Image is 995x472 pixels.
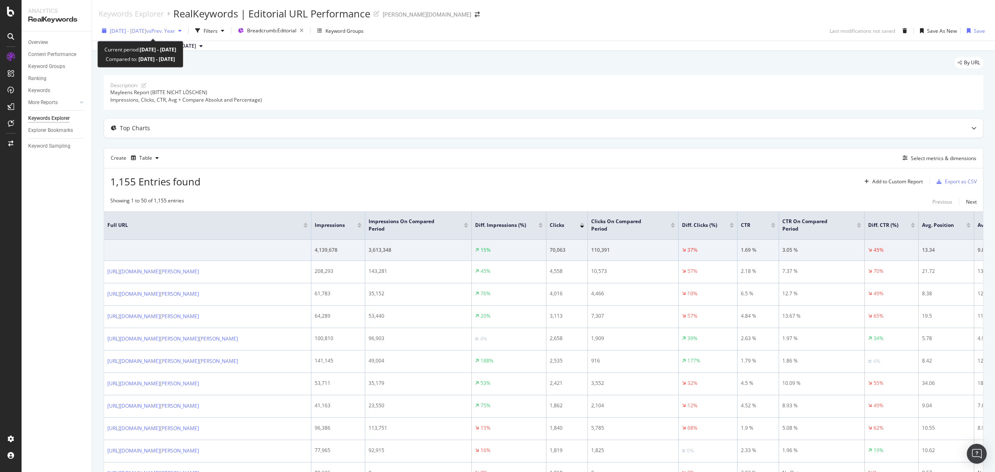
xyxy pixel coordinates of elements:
img: Equal [475,338,478,340]
div: Description: [110,82,138,89]
div: Keywords Explorer [99,9,164,18]
div: 15% [481,246,490,254]
a: Keyword Sampling [28,142,86,151]
div: 100,810 [315,335,362,342]
div: Content Performance [28,50,76,59]
div: 4% [480,335,487,343]
a: Keywords [28,86,86,95]
div: Compared to: [106,54,175,64]
button: Next [966,197,977,207]
div: 55% [874,380,883,387]
a: [URL][DOMAIN_NAME][PERSON_NAME] [107,424,199,433]
div: 916 [591,357,675,365]
div: Keyword Sampling [28,142,70,151]
div: 13.67 % [782,312,861,320]
div: 208,293 [315,268,362,275]
div: 2,104 [591,402,675,409]
div: 77,965 [315,447,362,454]
div: 3,113 [550,312,584,320]
div: 141,145 [315,357,362,365]
a: More Reports [28,98,78,107]
div: 10.62 [922,447,971,454]
div: 49% [874,402,883,409]
span: Breadcrumb: Editorial [247,27,296,34]
div: 8.42 [922,357,971,365]
span: Impressions On Compared Period [369,218,451,233]
div: 1.79 % [741,357,775,365]
a: Explorer Bookmarks [28,126,86,135]
div: 5,785 [591,424,675,432]
div: Explorer Bookmarks [28,126,73,135]
span: Impressions [315,221,345,229]
div: 57% [687,312,697,320]
a: [URL][DOMAIN_NAME][PERSON_NAME] [107,268,199,276]
a: Keywords Explorer [28,114,86,123]
span: Clicks On Compared Period [591,218,658,233]
div: Table [139,156,152,161]
div: 19.5 [922,312,971,320]
div: 3,552 [591,380,675,387]
div: 2.18 % [741,268,775,275]
div: 2,658 [550,335,584,342]
div: 62% [874,424,883,432]
div: 37% [687,246,697,254]
button: Select metrics & dimensions [899,153,976,163]
div: Keyword Groups [325,27,364,34]
div: 92,915 [369,447,468,454]
div: 10.55 [922,424,971,432]
a: [URL][DOMAIN_NAME][PERSON_NAME] [107,380,199,388]
span: vs Prev. Year [146,27,175,34]
div: Next [966,198,977,205]
div: 45% [481,268,490,275]
div: 96,386 [315,424,362,432]
div: Keyword Groups [28,62,65,71]
div: Add to Custom Report [872,179,923,184]
div: 49% [874,290,883,297]
div: 16% [481,447,490,454]
div: 143,281 [369,268,468,275]
span: CTR [741,221,759,229]
div: 20% [481,312,490,320]
div: 10% [687,290,697,297]
div: 177% [687,357,700,365]
div: 35,152 [369,290,468,297]
b: [DATE] - [DATE] [140,46,176,53]
div: 2.63 % [741,335,775,342]
div: 4.84 % [741,312,775,320]
span: Diff. Impressions (%) [475,221,526,229]
div: RealKeywords [28,15,85,24]
div: 12% [687,402,697,409]
button: Filters [192,24,228,37]
div: Current period: [104,45,176,54]
div: Keywords [28,86,50,95]
div: 35,179 [369,380,468,387]
span: Diff. Clicks (%) [682,221,717,229]
div: Filters [204,27,218,34]
span: Diff. CTR (%) [868,221,898,229]
div: 39% [687,335,697,342]
div: 2,535 [550,357,584,365]
div: 3,613,348 [369,246,468,254]
div: 10.09 % [782,380,861,387]
div: 1.97 % [782,335,861,342]
div: 9.04 [922,402,971,409]
div: 75% [481,402,490,409]
div: 1,825 [591,447,675,454]
div: 2.33 % [741,447,775,454]
div: 70,063 [550,246,584,254]
div: 4,139,678 [315,246,362,254]
div: 7,307 [591,312,675,320]
div: 4% [873,358,880,365]
div: 5.78 [922,335,971,342]
div: 53,711 [315,380,362,387]
div: 3.05 % [782,246,861,254]
div: 7.37 % [782,268,861,275]
div: Showing 1 to 50 of 1,155 entries [110,197,184,207]
div: Save As New [927,27,957,34]
div: 68% [687,424,697,432]
button: Export as CSV [933,175,977,188]
span: Avg. Position [922,221,954,229]
a: [URL][DOMAIN_NAME][PERSON_NAME][PERSON_NAME] [107,335,238,343]
div: More Reports [28,98,58,107]
div: legacy label [954,57,983,68]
